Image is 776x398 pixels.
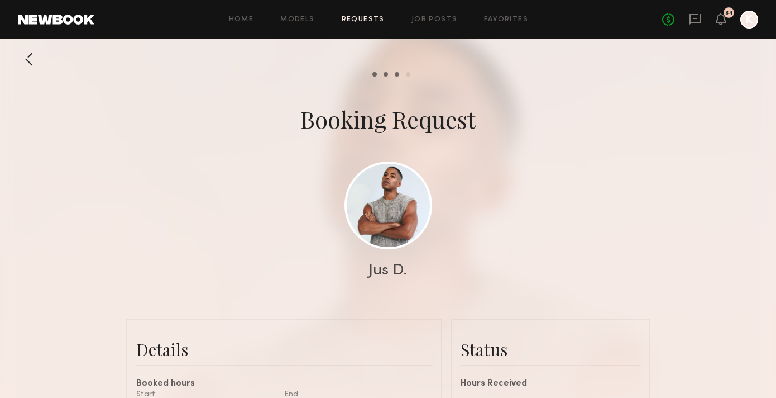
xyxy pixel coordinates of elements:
div: Details [136,338,432,361]
div: 34 [725,10,733,16]
div: Booking Request [300,103,476,135]
a: Requests [342,16,385,23]
a: Home [229,16,254,23]
div: Status [461,338,640,361]
div: Hours Received [461,380,640,388]
a: Models [280,16,314,23]
a: K [740,11,758,29]
div: Booked hours [136,380,432,388]
a: Job Posts [411,16,458,23]
div: Jus D. [368,263,408,278]
a: Favorites [484,16,528,23]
